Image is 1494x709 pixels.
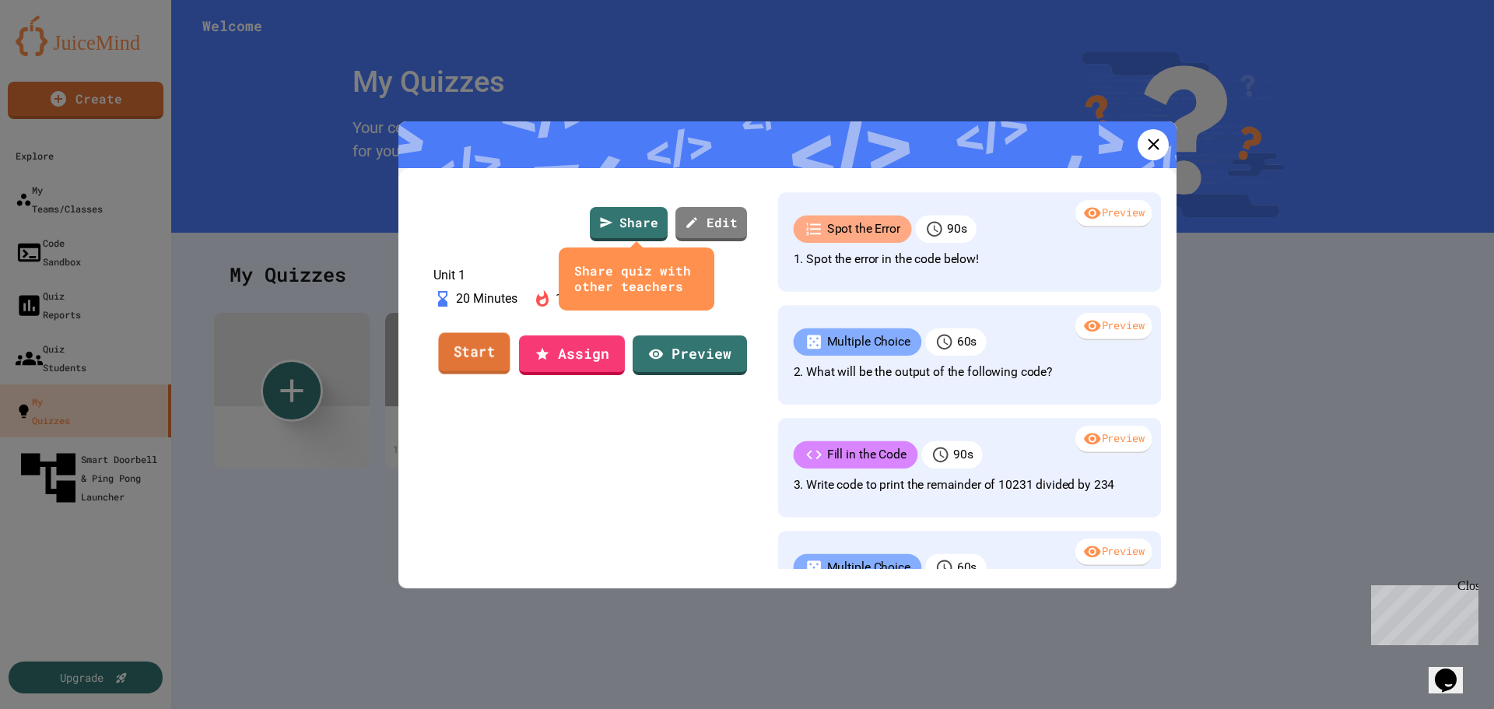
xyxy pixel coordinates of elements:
[827,332,910,351] p: Multiple Choice
[957,332,977,351] p: 60 s
[794,363,1146,381] p: 2. What will be the output of the following code?
[433,269,748,283] p: Unit 1
[675,207,747,241] a: Edit
[574,262,699,295] div: Share quiz with other teachers
[1429,647,1478,693] iframe: chat widget
[1365,579,1478,645] iframe: chat widget
[794,250,1146,269] p: 1. Spot the error in the code below!
[1075,200,1152,228] div: Preview
[953,445,973,464] p: 90 s
[590,207,668,241] a: Share
[1075,426,1152,454] div: Preview
[1075,313,1152,341] div: Preview
[438,333,510,375] a: Start
[794,476,1146,494] p: 3. Write code to print the remainder of 10231 divided by 234
[556,290,590,308] p: 1 Play
[456,290,517,308] p: 20 Minutes
[519,335,625,375] a: Assign
[827,445,907,464] p: Fill in the Code
[1075,539,1152,567] div: Preview
[947,219,966,238] p: 90 s
[827,219,900,238] p: Spot the Error
[957,558,977,577] p: 60 s
[827,558,910,577] p: Multiple Choice
[633,335,747,375] a: Preview
[6,6,107,99] div: Chat with us now!Close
